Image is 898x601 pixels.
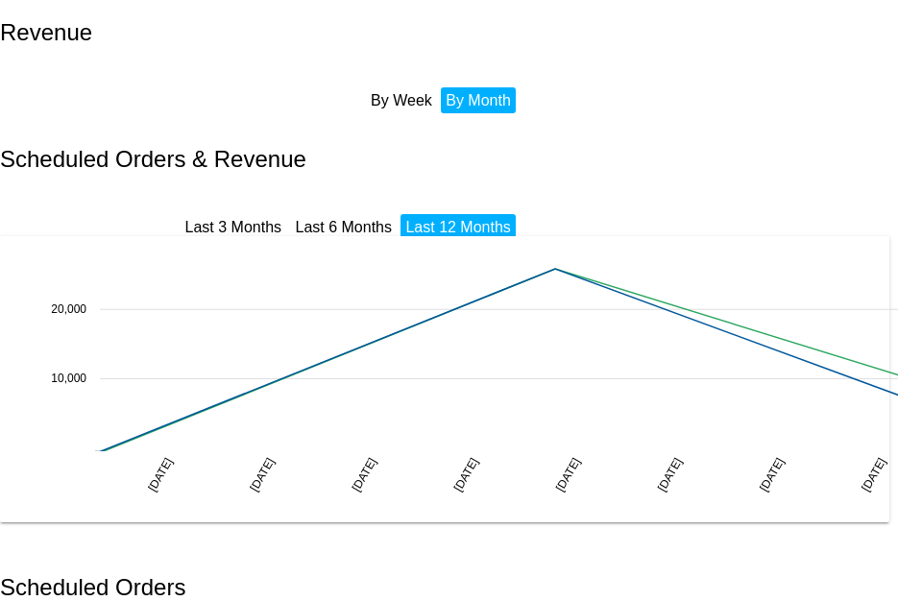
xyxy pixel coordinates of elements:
[295,219,392,235] a: Last 6 Months
[405,219,510,235] a: Last 12 Months
[51,372,86,385] text: 10,000
[441,87,516,113] li: By Month
[145,455,175,493] text: [DATE]
[655,455,685,493] text: [DATE]
[859,455,888,493] text: [DATE]
[350,455,379,493] text: [DATE]
[757,455,787,493] text: [DATE]
[248,455,278,493] text: [DATE]
[553,455,583,493] text: [DATE]
[366,87,437,113] li: By Week
[51,302,86,316] text: 20,000
[185,219,282,235] a: Last 3 Months
[451,455,481,493] text: [DATE]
